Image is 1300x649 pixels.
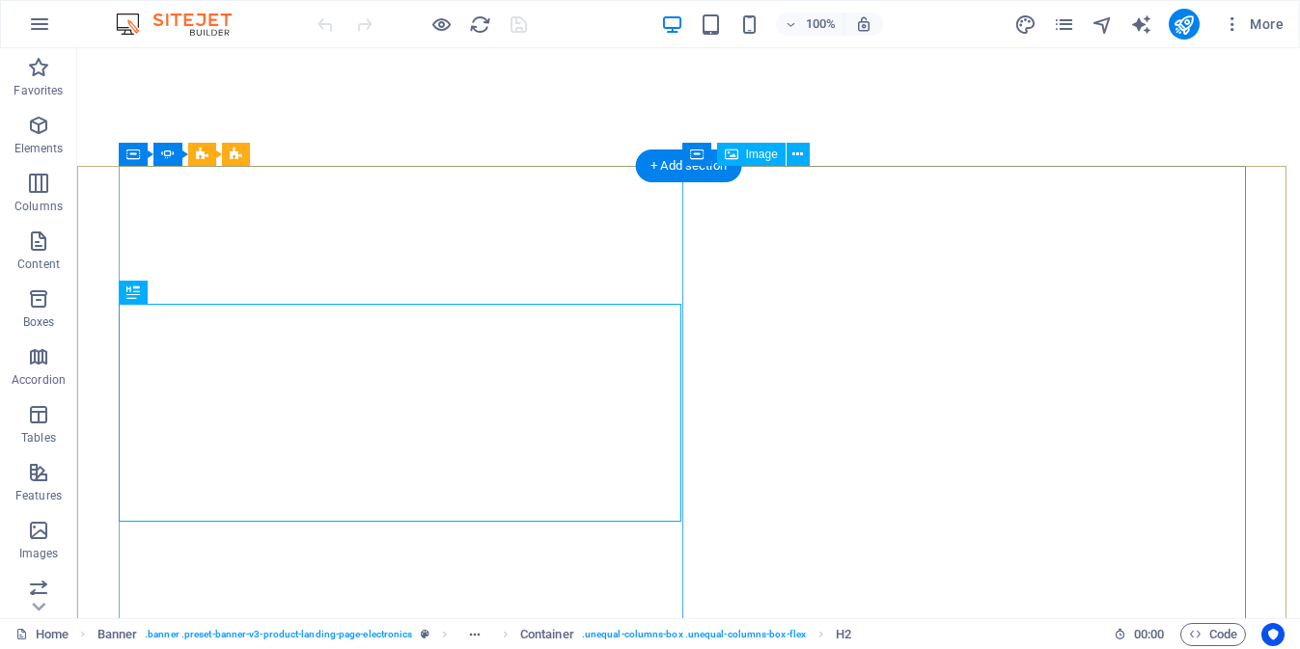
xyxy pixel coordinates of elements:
p: Images [19,546,59,561]
span: Click to select. Double-click to edit [836,623,851,646]
span: Click to select. Double-click to edit [520,623,574,646]
i: AI Writer [1130,14,1152,36]
button: 100% [776,13,844,36]
button: pages [1053,13,1076,36]
i: Reload page [469,14,491,36]
button: Code [1180,623,1246,646]
button: text_generator [1130,13,1153,36]
h6: Session time [1114,623,1165,646]
span: Click to select. Double-click to edit [97,623,138,646]
img: Editor Logo [111,13,256,36]
i: Design (Ctrl+Alt+Y) [1014,14,1037,36]
p: Boxes [23,314,55,330]
span: 00 00 [1134,623,1164,646]
a: Click to cancel selection. Double-click to open Pages [15,623,69,646]
i: On resize automatically adjust zoom level to fit chosen device. [855,15,872,33]
i: Pages (Ctrl+Alt+S) [1053,14,1075,36]
span: Code [1189,623,1237,646]
span: Image [746,149,778,160]
div: + Add section [635,149,742,182]
span: : [1148,627,1150,641]
p: Accordion [12,372,66,388]
span: More [1223,14,1284,34]
button: design [1014,13,1037,36]
nav: breadcrumb [97,623,852,646]
button: Usercentrics [1261,623,1285,646]
p: Favorites [14,83,63,98]
p: Elements [14,141,64,156]
p: Content [17,257,60,272]
button: More [1215,9,1291,40]
i: This element is a customizable preset [421,629,429,639]
p: Columns [14,199,63,214]
h6: 100% [805,13,836,36]
button: navigator [1092,13,1115,36]
i: Navigator [1092,14,1114,36]
button: publish [1169,9,1200,40]
p: Tables [21,430,56,446]
p: Features [15,488,62,503]
span: . unequal-columns-box .unequal-columns-box-flex [582,623,806,646]
button: Click here to leave preview mode and continue editing [429,13,453,36]
button: reload [468,13,491,36]
i: Publish [1173,14,1195,36]
span: . banner .preset-banner-v3-product-landing-page-electronics [145,623,412,646]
